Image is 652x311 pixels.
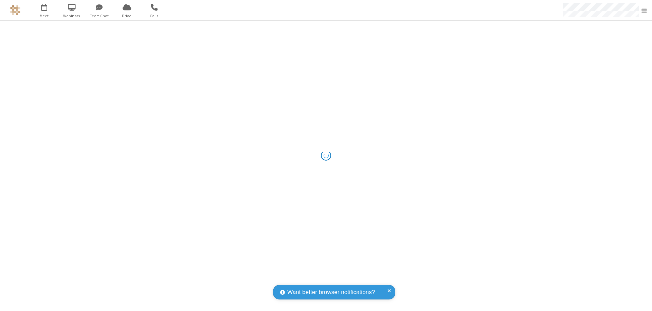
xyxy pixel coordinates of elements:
[114,13,140,19] span: Drive
[10,5,20,15] img: QA Selenium DO NOT DELETE OR CHANGE
[59,13,85,19] span: Webinars
[32,13,57,19] span: Meet
[287,288,375,297] span: Want better browser notifications?
[142,13,167,19] span: Calls
[87,13,112,19] span: Team Chat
